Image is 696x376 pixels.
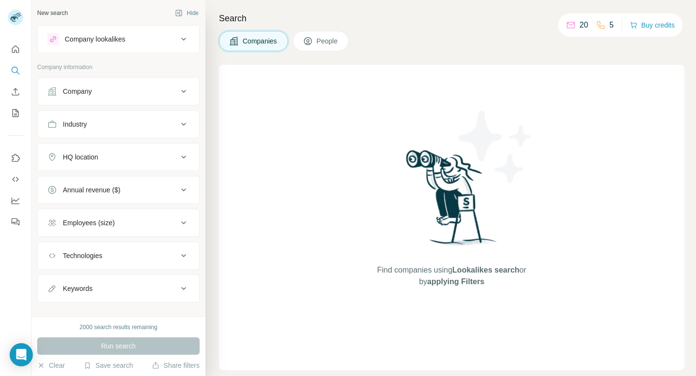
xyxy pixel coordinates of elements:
span: Find companies using or by [374,264,529,288]
p: 20 [580,19,588,31]
button: Quick start [8,41,23,58]
button: Technologies [38,244,199,267]
button: Buy credits [630,18,675,32]
img: Surfe Illustration - Stars [452,103,539,190]
button: Save search [84,361,133,370]
div: HQ location [63,152,98,162]
button: Share filters [152,361,200,370]
button: Company lookalikes [38,28,199,51]
span: People [317,36,339,46]
h4: Search [219,12,684,25]
button: Dashboard [8,192,23,209]
p: 5 [609,19,614,31]
button: Use Surfe on LinkedIn [8,149,23,167]
div: Technologies [63,251,102,260]
button: Hide [168,6,205,20]
button: Keywords [38,277,199,300]
button: Search [8,62,23,79]
div: Company lookalikes [65,34,125,44]
div: Keywords [63,284,92,293]
div: Annual revenue ($) [63,185,120,195]
div: Company [63,87,92,96]
span: Companies [243,36,278,46]
div: 2000 search results remaining [80,323,158,332]
div: Open Intercom Messenger [10,343,33,366]
button: Enrich CSV [8,83,23,101]
button: Company [38,80,199,103]
button: Employees (size) [38,211,199,234]
div: New search [37,9,68,17]
span: Lookalikes search [452,266,520,274]
p: Company information [37,63,200,72]
button: Feedback [8,213,23,231]
button: HQ location [38,145,199,169]
button: My lists [8,104,23,122]
span: applying Filters [427,277,484,286]
div: Employees (size) [63,218,115,228]
button: Industry [38,113,199,136]
button: Use Surfe API [8,171,23,188]
button: Clear [37,361,65,370]
button: Annual revenue ($) [38,178,199,202]
img: Surfe Illustration - Woman searching with binoculars [402,147,502,255]
div: Industry [63,119,87,129]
